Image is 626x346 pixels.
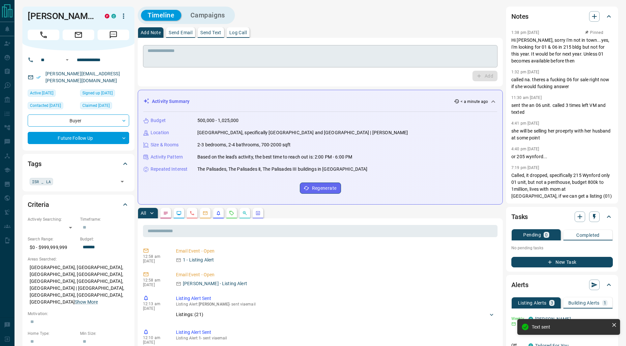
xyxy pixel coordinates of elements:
p: 1:38 pm [DATE] [511,30,539,35]
p: 12:58 am [143,254,166,259]
p: Listings: ( 21 ) [176,311,203,318]
p: 12:58 am [143,278,166,283]
div: Fri Aug 04 2023 [80,102,129,111]
a: [PERSON_NAME][EMAIL_ADDRESS][PERSON_NAME][DOMAIN_NAME] [45,71,120,83]
p: 0 [545,233,548,237]
p: Activity Summary [152,98,189,105]
div: Listings: (21) [176,309,495,321]
p: Search Range: [28,236,77,242]
div: condos.ca [111,14,116,18]
p: All [141,211,146,215]
button: Show More [75,299,98,306]
h2: Criteria [28,199,49,210]
span: [PERSON_NAME] [199,302,229,307]
p: Listing Alert : - sent via email [176,302,495,307]
p: 7:19 pm [DATE] [511,165,539,170]
div: Tags [28,156,129,172]
svg: Requests [229,210,234,216]
p: Completed [576,233,600,237]
h1: [PERSON_NAME] [28,11,95,21]
p: Email Event - Open [176,248,495,255]
p: Timeframe: [80,216,129,222]
p: Send Text [200,30,221,35]
svg: Email [511,322,516,326]
h2: Tags [28,159,41,169]
p: [DATE] [143,340,166,345]
p: 2-3 bedrooms, 2-4 bathrooms, 700-2000 sqft [197,141,291,148]
p: Size & Rooms [151,141,179,148]
p: [GEOGRAPHIC_DATA], specifically [GEOGRAPHIC_DATA] and [GEOGRAPHIC_DATA] | [PERSON_NAME] [197,129,408,136]
span: Email [63,30,94,40]
p: [DATE] [143,283,166,287]
div: Notes [511,9,613,24]
span: Claimed [DATE] [82,102,110,109]
p: Log Call [229,30,247,35]
div: Tue Feb 28 2017 [80,89,129,99]
p: Pending [523,233,541,237]
p: Email Event - Open [176,271,495,278]
p: Listing Alert : - sent via email [176,336,495,340]
p: 1 [604,301,606,305]
svg: Email Verified [36,75,41,80]
div: Sat Feb 15 2025 [28,102,77,111]
h2: Tasks [511,211,528,222]
div: Thu Aug 14 2025 [28,89,77,99]
div: Buyer [28,114,129,127]
p: 1 - Listing Alert [183,257,214,263]
p: Areas Searched: [28,256,129,262]
p: 4:41 pm [DATE] [511,121,539,126]
span: Signed up [DATE] [82,90,113,96]
p: 12:10 am [143,335,166,340]
p: The Palisades, The Palisades Ⅱ, The Palisades III buildings in [GEOGRAPHIC_DATA] [197,166,368,173]
p: sent the an 06 unit. called 3 times left VM and texted [511,102,613,116]
button: Pinned [584,30,604,36]
span: Contacted [DATE] [30,102,61,109]
p: Listing Alerts [518,301,547,305]
svg: Notes [163,210,168,216]
button: Open [63,56,71,64]
svg: Listing Alerts [216,210,221,216]
span: Active [DATE] [30,90,53,96]
p: Budget: [80,236,129,242]
div: Alerts [511,277,613,293]
p: [PERSON_NAME] - Listing Alert [183,280,247,287]
p: 1:32 pm [DATE] [511,70,539,74]
svg: Agent Actions [255,210,261,216]
span: 1 [199,336,201,340]
p: Building Alerts [568,301,600,305]
p: or 205 wynford... [511,153,613,160]
p: she will be selling her proeprty with her husband at some point [511,128,613,141]
span: ISR _ LA [32,178,51,185]
div: condos.ca [528,317,533,321]
div: property.ca [105,14,109,18]
p: Motivation: [28,311,129,317]
p: Repeated Interest [151,166,187,173]
button: Open [118,177,127,186]
p: Based on the lead's activity, the best time to reach out is: 2:00 PM - 6:00 PM [197,154,352,161]
div: Criteria [28,197,129,212]
svg: Lead Browsing Activity [176,210,182,216]
p: Hi [PERSON_NAME], sorry I'm not in town...yes, I'm looking for 01 & 06 in 215 bldg but not for th... [511,37,613,64]
span: Call [28,30,59,40]
p: Called, it dropped, specifically 215 Wynford only 01 unit, but not a penthouse, budget 800k to 1m... [511,172,613,213]
button: Regenerate [300,183,341,194]
div: Tasks [511,209,613,225]
a: [PERSON_NAME] [535,316,571,322]
div: Activity Summary< a minute ago [143,95,497,108]
p: Location [151,129,169,136]
h2: Alerts [511,280,528,290]
p: Budget [151,117,166,124]
p: Listing Alert Sent [176,295,495,302]
div: Text sent [532,324,609,330]
p: 4:40 pm [DATE] [511,147,539,151]
p: 500,000 - 1,025,000 [197,117,239,124]
p: 11:30 am [DATE] [511,95,542,100]
svg: Calls [189,210,195,216]
button: Timeline [141,10,181,21]
svg: Opportunities [242,210,247,216]
p: [DATE] [143,259,166,263]
p: Actively Searching: [28,216,77,222]
button: New Task [511,257,613,267]
p: 3 [551,301,553,305]
p: Add Note [141,30,161,35]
